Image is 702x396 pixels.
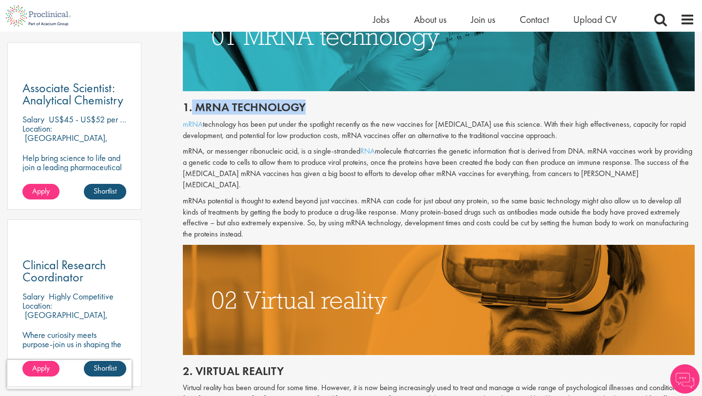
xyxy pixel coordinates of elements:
a: Associate Scientist: Analytical Chemistry [22,82,126,106]
span: Associate Scientist: Analytical Chemistry [22,79,123,108]
a: mRNA [183,119,203,129]
p: mRNAs potential is thought to extend beyond just vaccines. mRNA can code for just about any prote... [183,196,695,240]
a: Apply [22,184,59,199]
iframe: reCAPTCHA [7,360,132,389]
a: About us [414,13,447,26]
p: Help bring science to life and join a leading pharmaceutical company to play a key role in delive... [22,153,126,209]
p: technology has been put under the spotlight recently as the new vaccines for [MEDICAL_DATA] use t... [183,119,695,141]
h2: 2. Virtual reality [183,365,695,377]
a: Contact [520,13,549,26]
a: Shortlist [84,184,126,199]
a: Clinical Research Coordinator [22,259,126,283]
span: Clinical Research Coordinator [22,257,106,285]
img: Chatbot [670,364,700,394]
p: Highly Competitive [49,291,114,302]
span: Location: [22,123,52,134]
a: Upload CV [573,13,617,26]
span: Salary [22,114,44,125]
p: Where curiosity meets purpose-join us in shaping the future of science. [22,330,126,358]
a: Join us [471,13,495,26]
p: mRNA, or messenger ribonucleic acid, is a single-stranded molecule that carries the genetic infor... [183,146,695,190]
span: Location: [22,300,52,311]
p: US$45 - US$52 per hour [49,114,135,125]
p: [GEOGRAPHIC_DATA], [GEOGRAPHIC_DATA] [22,132,108,153]
p: [GEOGRAPHIC_DATA], [GEOGRAPHIC_DATA] [22,309,108,330]
span: Apply [32,186,50,196]
a: RNA [360,146,375,156]
a: Jobs [373,13,390,26]
h2: 1. mRNA technology [183,101,695,114]
span: Salary [22,291,44,302]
